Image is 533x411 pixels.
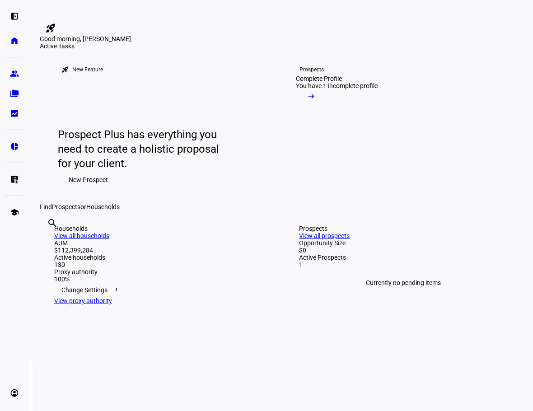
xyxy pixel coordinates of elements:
a: folder_copy [5,84,23,103]
div: 130 [54,261,263,268]
eth-mat-symbol: home [10,36,19,45]
eth-mat-symbol: account_circle [10,388,19,397]
div: Complete Profile [296,75,342,82]
mat-icon: search [47,218,58,229]
div: Prospects [299,66,324,73]
a: View proxy authority [54,297,112,304]
span: Households [86,203,120,210]
div: Opportunity Size [299,239,508,247]
mat-icon: rocket_launch [61,66,69,73]
eth-mat-symbol: school [10,208,19,217]
div: Find or [40,203,522,210]
eth-mat-symbol: folder_copy [10,89,19,98]
eth-mat-symbol: bid_landscape [10,109,19,118]
a: View all households [54,232,109,239]
a: View all prospects [299,232,350,239]
div: Prospect Plus has everything you need to create a holistic proposal for your client. [58,127,220,171]
div: Active households [54,254,263,261]
div: 1 [299,261,508,268]
div: Active Prospects [299,254,508,261]
div: New Feature [72,66,103,73]
div: Change Settings [54,283,263,297]
div: Active Tasks [40,42,522,50]
mat-icon: rocket_launch [45,23,56,33]
div: $0 [299,247,508,254]
div: Proxy authority [54,268,263,276]
div: You have 1 incomplete profile [296,82,378,89]
div: AUM [54,239,263,247]
div: Good morning, [PERSON_NAME] [40,35,522,42]
a: pie_chart [5,137,23,155]
input: Enter name of prospect or household [47,230,49,241]
eth-mat-symbol: pie_chart [10,142,19,151]
eth-mat-symbol: list_alt_add [10,175,19,184]
div: Households [54,225,263,232]
eth-mat-symbol: group [10,69,19,78]
div: Prospects [299,225,508,232]
span: New Prospect [69,171,108,189]
div: $112,399,284 [54,247,263,254]
a: home [5,32,23,50]
span: Prospects [52,203,80,210]
a: bid_landscape [5,104,23,122]
eth-mat-symbol: left_panel_open [10,12,19,21]
a: group [5,65,23,83]
div: 100% [54,276,263,283]
button: New Prospect [58,171,119,189]
a: ProspectsComplete ProfileYou have 1 incomplete profile [281,50,393,203]
span: 1 [113,286,120,294]
div: Currently no pending items [299,268,508,297]
mat-icon: arrow_right_alt [307,92,316,101]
